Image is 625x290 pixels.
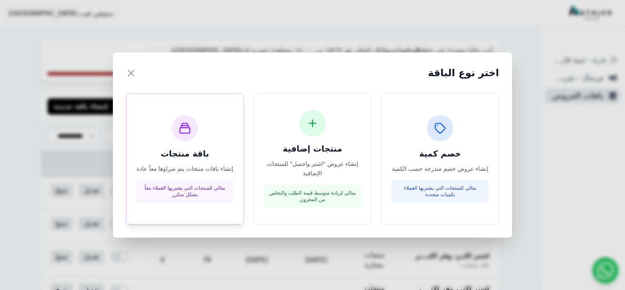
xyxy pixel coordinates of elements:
[391,148,489,159] h3: خصم كمية
[126,66,136,80] button: ×
[264,143,361,154] h3: منتجات إضافية
[269,190,356,203] p: مثالي لزيادة متوسط قيمة الطلب والتخلص من المخزون
[141,185,229,198] p: مثالي للمنتجات التي يشتريها العملاء معاً بشكل متكرر
[136,164,234,174] p: إنشاء باقات منتجات يتم شراؤها معاً عادة
[428,66,499,79] h2: اختر نوع الباقة
[396,185,484,198] p: مثالي للمنتجات التي يشتريها العملاء بكميات متعددة
[264,159,361,178] p: إنشاء عروض "اشتر واحصل" للمنتجات الإضافية
[136,148,234,159] h3: باقة منتجات
[391,164,489,174] p: إنشاء عروض خصم متدرجة حسب الكمية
